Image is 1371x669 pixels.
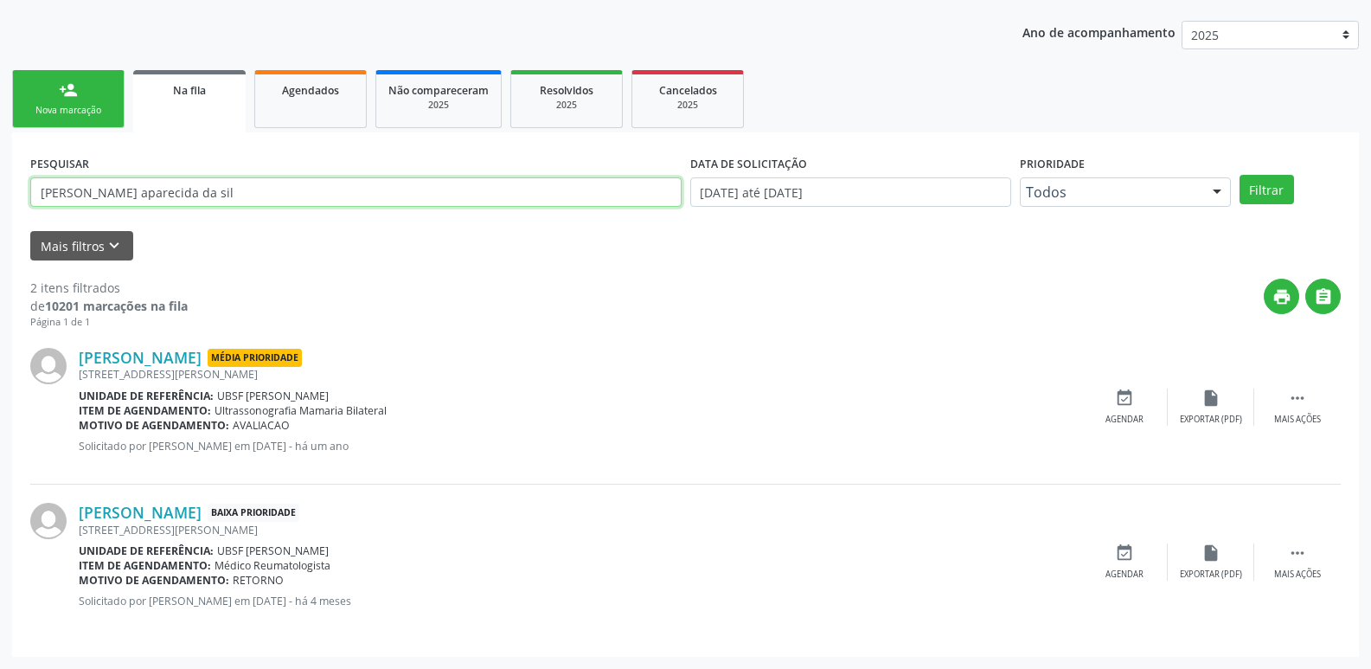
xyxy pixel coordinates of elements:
span: UBSF [PERSON_NAME] [217,389,329,403]
span: Na fila [173,83,206,98]
b: Motivo de agendamento: [79,573,229,588]
input: Selecione um intervalo [690,177,1011,207]
span: Médico Reumatologista [215,558,330,573]
b: Unidade de referência: [79,544,214,558]
i: event_available [1115,389,1134,408]
button: Filtrar [1240,175,1294,204]
i: event_available [1115,544,1134,563]
div: Agendar [1105,414,1144,426]
div: Nova marcação [25,104,112,117]
span: Resolvidos [540,83,593,98]
div: Mais ações [1274,569,1321,581]
span: Baixa Prioridade [208,504,299,522]
a: [PERSON_NAME] [79,503,202,522]
div: person_add [59,80,78,100]
p: Solicitado por [PERSON_NAME] em [DATE] - há 4 meses [79,594,1081,608]
span: Agendados [282,83,339,98]
span: Média Prioridade [208,349,302,367]
i: print [1272,287,1291,306]
button:  [1305,279,1341,314]
div: [STREET_ADDRESS][PERSON_NAME] [79,367,1081,382]
i: keyboard_arrow_down [105,236,124,255]
span: Todos [1026,183,1195,201]
div: 2025 [388,99,489,112]
label: Prioridade [1020,151,1085,177]
b: Item de agendamento: [79,558,211,573]
div: Agendar [1105,569,1144,581]
button: print [1264,279,1299,314]
b: Item de agendamento: [79,403,211,418]
div: 2025 [644,99,731,112]
div: Exportar (PDF) [1180,414,1242,426]
i:  [1288,389,1307,408]
input: Nome, CNS [30,177,682,207]
span: Cancelados [659,83,717,98]
img: img [30,348,67,384]
div: Exportar (PDF) [1180,569,1242,581]
div: 2 itens filtrados [30,279,188,297]
span: AVALIACAO [233,418,290,433]
a: [PERSON_NAME] [79,348,202,367]
i:  [1314,287,1333,306]
span: RETORNO [233,573,284,588]
span: Ultrassonografia Mamaria Bilateral [215,403,387,418]
b: Unidade de referência: [79,389,214,403]
div: [STREET_ADDRESS][PERSON_NAME] [79,523,1081,537]
span: UBSF [PERSON_NAME] [217,544,329,558]
p: Solicitado por [PERSON_NAME] em [DATE] - há um ano [79,439,1081,454]
p: Ano de acompanhamento [1022,21,1176,42]
div: Página 1 de 1 [30,315,188,330]
div: de [30,297,188,315]
i:  [1288,544,1307,563]
div: Mais ações [1274,414,1321,426]
label: PESQUISAR [30,151,89,177]
i: insert_drive_file [1201,389,1220,408]
img: img [30,503,67,539]
strong: 10201 marcações na fila [45,298,188,314]
b: Motivo de agendamento: [79,418,229,433]
button: Mais filtroskeyboard_arrow_down [30,231,133,261]
i: insert_drive_file [1201,544,1220,563]
span: Não compareceram [388,83,489,98]
label: DATA DE SOLICITAÇÃO [690,151,807,177]
div: 2025 [523,99,610,112]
